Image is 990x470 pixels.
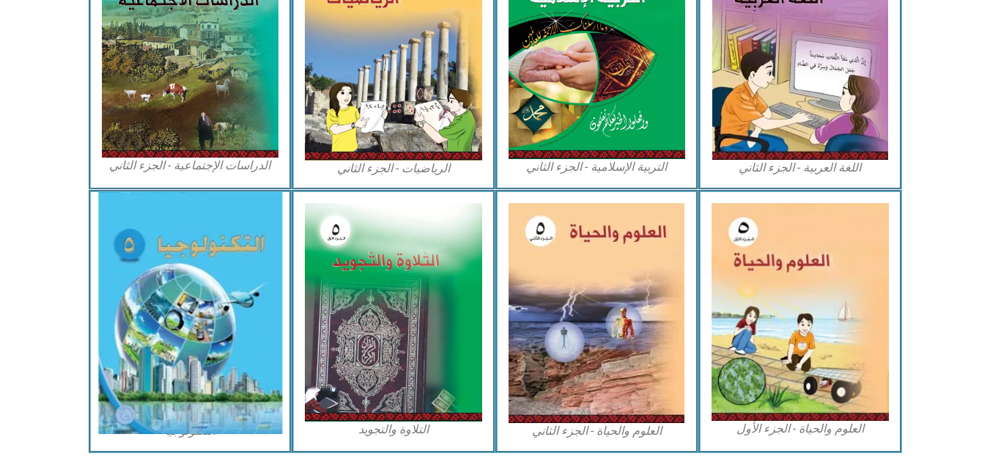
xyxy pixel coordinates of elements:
figcaption: العلوم والحياة - الجزء الثاني [509,423,686,439]
figcaption: اللغة العربية - الجزء الثاني [712,160,889,176]
figcaption: التربية الإسلامية - الجزء الثاني [509,159,686,175]
figcaption: التلاوة والتجويد [305,422,482,438]
figcaption: الدراسات الإجتماعية - الجزء الثاني [102,158,279,174]
figcaption: الرياضيات - الجزء الثاني [305,161,482,177]
figcaption: العلوم والحياة - الجزء الأول [712,421,889,437]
